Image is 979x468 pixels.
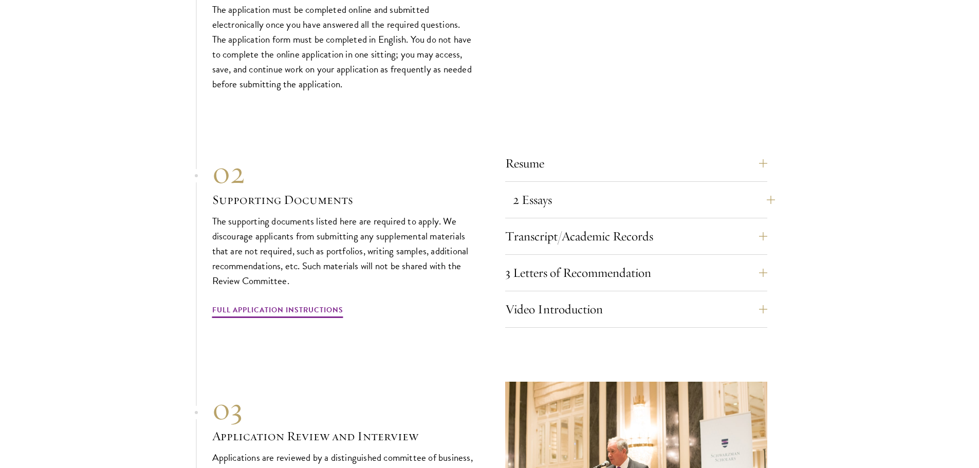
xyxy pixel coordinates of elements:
[505,297,767,322] button: Video Introduction
[505,151,767,176] button: Resume
[212,154,474,191] div: 02
[513,188,775,212] button: 2 Essays
[212,2,474,91] p: The application must be completed online and submitted electronically once you have answered all ...
[212,427,474,445] h3: Application Review and Interview
[212,304,343,320] a: Full Application Instructions
[505,260,767,285] button: 3 Letters of Recommendation
[212,214,474,288] p: The supporting documents listed here are required to apply. We discourage applicants from submitt...
[505,224,767,249] button: Transcript/Academic Records
[212,191,474,209] h3: Supporting Documents
[212,390,474,427] div: 03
